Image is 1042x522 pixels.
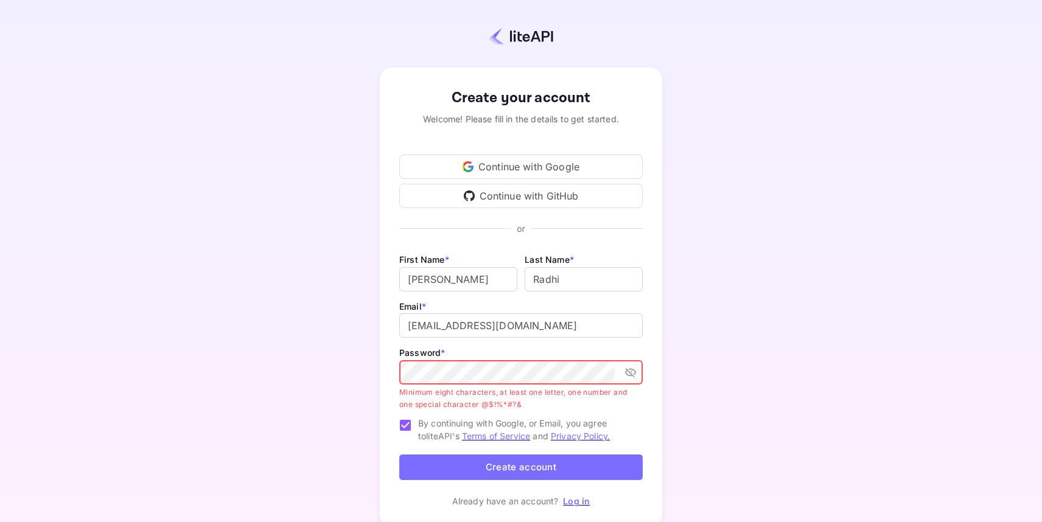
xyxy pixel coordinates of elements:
a: Terms of Service [462,431,530,441]
button: toggle password visibility [620,361,642,383]
button: Create account [399,454,643,481]
label: First Name [399,254,449,265]
label: Last Name [525,254,574,265]
input: Doe [525,267,643,291]
div: Continue with GitHub [399,184,643,208]
label: Password [399,347,445,358]
a: Privacy Policy. [551,431,610,441]
input: johndoe@gmail.com [399,313,643,338]
div: Continue with Google [399,155,643,179]
a: Log in [563,496,590,506]
input: John [399,267,517,291]
img: liteapi [489,27,553,45]
p: Already have an account? [452,495,559,507]
div: Create your account [399,87,643,109]
label: Email [399,301,426,311]
div: Welcome! Please fill in the details to get started. [399,113,643,125]
span: By continuing with Google, or Email, you agree to liteAPI's and [418,417,633,442]
p: Minimum eight characters, at least one letter, one number and one special character @$!%*#?& [399,386,634,411]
